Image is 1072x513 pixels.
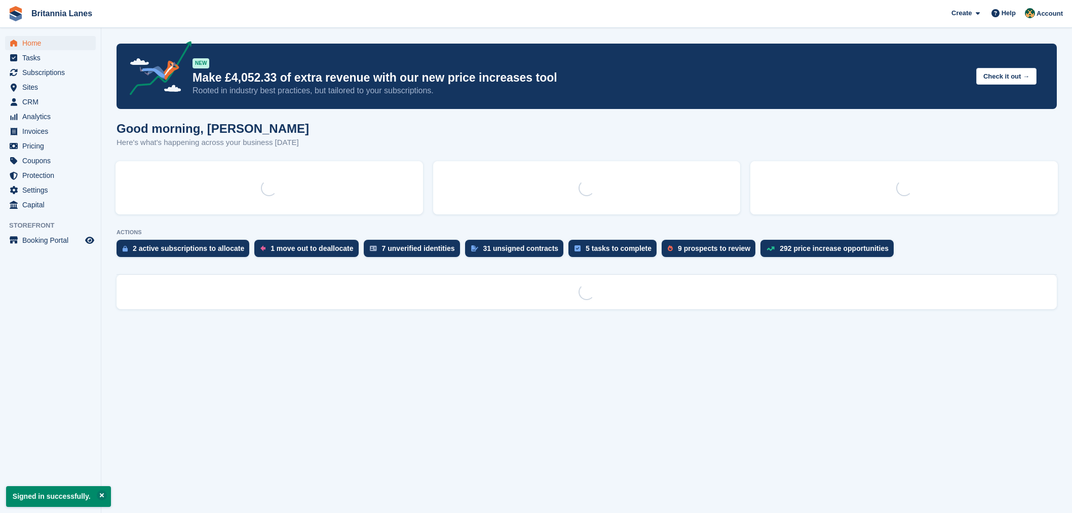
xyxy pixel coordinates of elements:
[5,168,96,182] a: menu
[27,5,96,22] a: Britannia Lanes
[254,240,363,262] a: 1 move out to deallocate
[5,233,96,247] a: menu
[586,244,652,252] div: 5 tasks to complete
[193,58,209,68] div: NEW
[260,245,265,251] img: move_outs_to_deallocate_icon-f764333ba52eb49d3ac5e1228854f67142a1ed5810a6f6cc68b1a99e826820c5.svg
[193,85,968,96] p: Rooted in industry best practices, but tailored to your subscriptions.
[22,139,83,153] span: Pricing
[5,65,96,80] a: menu
[976,68,1037,85] button: Check it out →
[117,137,309,149] p: Here's what's happening across your business [DATE]
[364,240,465,262] a: 7 unverified identities
[5,139,96,153] a: menu
[22,51,83,65] span: Tasks
[382,244,455,252] div: 7 unverified identities
[22,168,83,182] span: Protection
[575,245,581,251] img: task-75834270c22a3079a89374b754ae025e5fb1db73e45f91037f5363f120a921f8.svg
[5,154,96,168] a: menu
[760,240,899,262] a: 292 price increase opportunities
[471,245,478,251] img: contract_signature_icon-13c848040528278c33f63329250d36e43548de30e8caae1d1a13099fd9432cc5.svg
[22,183,83,197] span: Settings
[1037,9,1063,19] span: Account
[22,124,83,138] span: Invoices
[668,245,673,251] img: prospect-51fa495bee0391a8d652442698ab0144808aea92771e9ea1ae160a38d050c398.svg
[117,122,309,135] h1: Good morning, [PERSON_NAME]
[84,234,96,246] a: Preview store
[5,80,96,94] a: menu
[483,244,559,252] div: 31 unsigned contracts
[662,240,760,262] a: 9 prospects to review
[370,245,377,251] img: verify_identity-adf6edd0f0f0b5bbfe63781bf79b02c33cf7c696d77639b501bdc392416b5a36.svg
[1025,8,1035,18] img: Nathan Kellow
[22,198,83,212] span: Capital
[678,244,750,252] div: 9 prospects to review
[5,95,96,109] a: menu
[22,36,83,50] span: Home
[117,229,1057,236] p: ACTIONS
[951,8,972,18] span: Create
[22,109,83,124] span: Analytics
[780,244,889,252] div: 292 price increase opportunities
[8,6,23,21] img: stora-icon-8386f47178a22dfd0bd8f6a31ec36ba5ce8667c1dd55bd0f319d3a0aa187defe.svg
[5,198,96,212] a: menu
[9,221,101,231] span: Storefront
[767,246,775,251] img: price_increase_opportunities-93ffe204e8149a01c8c9dc8f82e8f89637d9d84a8eef4429ea346261dce0b2c0.svg
[117,240,254,262] a: 2 active subscriptions to allocate
[22,80,83,94] span: Sites
[22,233,83,247] span: Booking Portal
[5,124,96,138] a: menu
[121,41,192,99] img: price-adjustments-announcement-icon-8257ccfd72463d97f412b2fc003d46551f7dbcb40ab6d574587a9cd5c0d94...
[6,486,111,507] p: Signed in successfully.
[568,240,662,262] a: 5 tasks to complete
[1002,8,1016,18] span: Help
[133,244,244,252] div: 2 active subscriptions to allocate
[123,245,128,252] img: active_subscription_to_allocate_icon-d502201f5373d7db506a760aba3b589e785aa758c864c3986d89f69b8ff3...
[193,70,968,85] p: Make £4,052.33 of extra revenue with our new price increases tool
[271,244,353,252] div: 1 move out to deallocate
[5,51,96,65] a: menu
[5,36,96,50] a: menu
[22,95,83,109] span: CRM
[22,154,83,168] span: Coupons
[22,65,83,80] span: Subscriptions
[465,240,569,262] a: 31 unsigned contracts
[5,109,96,124] a: menu
[5,183,96,197] a: menu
